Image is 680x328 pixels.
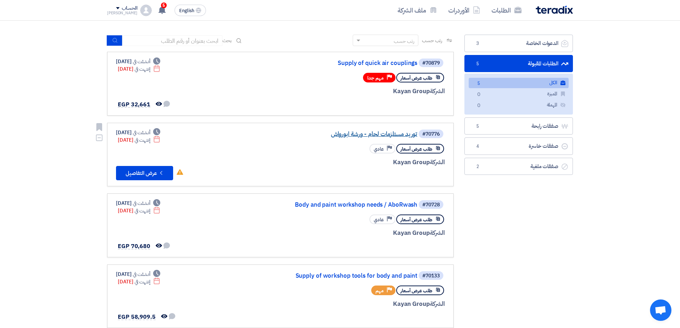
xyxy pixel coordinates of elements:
span: 0 [474,91,483,99]
div: #70728 [422,202,440,207]
span: مهم [376,287,384,294]
span: 5 [474,80,483,87]
img: profile_test.png [140,5,152,16]
div: Kayan Group [273,158,445,167]
a: المهملة [469,100,569,110]
div: #70879 [422,61,440,66]
span: 5 [473,60,482,67]
div: Kayan Group [273,228,445,238]
a: ملف الشركة [392,2,443,19]
button: عرض التفاصيل [116,166,173,180]
span: أنشئت في [133,58,150,65]
div: [DATE] [116,58,160,65]
span: 3 [473,40,482,47]
span: مهم جدا [367,75,384,81]
span: 4 [473,143,482,150]
div: [DATE] [118,207,160,215]
span: EGP 32,661 [118,100,150,109]
span: 5 [161,2,167,8]
span: 0 [474,102,483,110]
a: Supply of workshop tools for body and paint [274,273,417,279]
a: صفقات خاسرة4 [464,137,573,155]
span: طلب عرض أسعار [401,146,432,152]
div: [DATE] [118,65,160,73]
span: الشركة [430,228,445,237]
a: Body and paint workshop needs / AboRwash [274,202,417,208]
span: طلب عرض أسعار [401,287,432,294]
span: 5 [473,123,482,130]
span: أنشئت في [133,271,150,278]
div: الحساب [122,5,137,11]
img: Teradix logo [536,6,573,14]
span: أنشئت في [133,129,150,136]
span: رتب حسب [422,37,442,44]
span: إنتهت في [135,278,150,286]
a: الأوردرات [443,2,486,19]
span: طلب عرض أسعار [401,75,432,81]
a: دردشة مفتوحة [650,299,671,321]
div: [DATE] [116,271,160,278]
div: [PERSON_NAME] [107,11,137,15]
span: إنتهت في [135,207,150,215]
a: الدعوات الخاصة3 [464,35,573,52]
span: إنتهت في [135,65,150,73]
span: EGP 70,680 [118,242,150,251]
a: توريد مستلزمات لحام - ورشة ابورواش [274,131,417,137]
span: الشركة [430,87,445,96]
div: Kayan Group [273,299,445,309]
a: صفقات رابحة5 [464,117,573,135]
span: English [179,8,194,13]
span: 2 [473,163,482,170]
a: الطلبات [486,2,527,19]
span: الشركة [430,299,445,308]
div: رتب حسب [394,37,414,45]
span: بحث [222,37,232,44]
a: صفقات ملغية2 [464,158,573,175]
span: عادي [374,146,384,152]
span: الشركة [430,158,445,167]
span: عادي [374,216,384,223]
a: Supply of quick air couplings [274,60,417,66]
div: [DATE] [118,278,160,286]
div: Kayan Group [273,87,445,96]
span: طلب عرض أسعار [401,216,432,223]
button: English [175,5,206,16]
div: [DATE] [116,200,160,207]
input: ابحث بعنوان أو رقم الطلب [122,35,222,46]
span: أنشئت في [133,200,150,207]
span: EGP 58,909.5 [118,313,156,321]
div: [DATE] [116,129,160,136]
a: الطلبات المقبولة5 [464,55,573,72]
div: #70776 [422,132,440,137]
span: إنتهت في [135,136,150,144]
div: [DATE] [118,136,160,144]
a: الكل [469,78,569,88]
div: #70133 [422,273,440,278]
a: المميزة [469,89,569,99]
